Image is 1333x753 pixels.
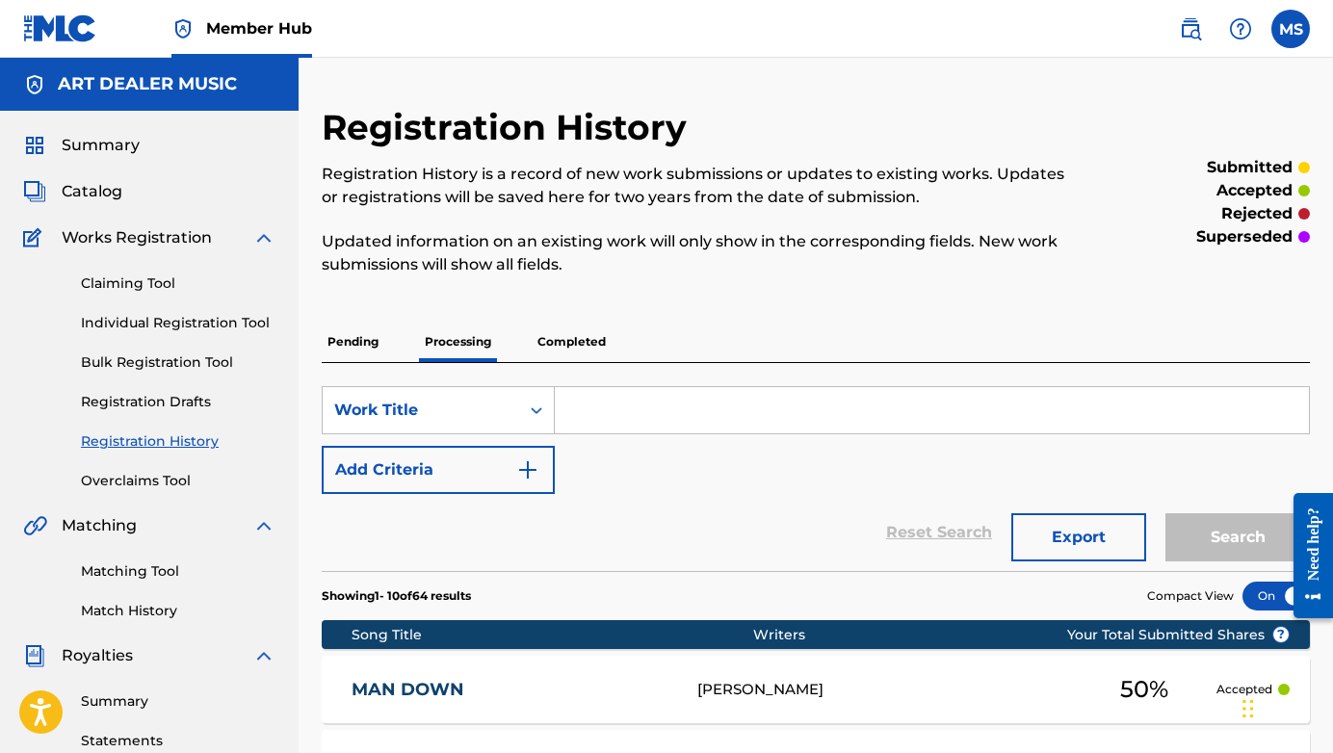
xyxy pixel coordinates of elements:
a: Public Search [1171,10,1210,48]
div: Drag [1242,680,1254,738]
a: Individual Registration Tool [81,313,275,333]
a: CatalogCatalog [23,180,122,203]
div: Work Title [334,399,508,422]
h5: ART DEALER MUSIC [58,73,237,95]
img: search [1179,17,1202,40]
span: ? [1273,627,1289,642]
img: 9d2ae6d4665cec9f34b9.svg [516,458,539,481]
p: Pending [322,322,384,362]
p: Completed [532,322,612,362]
p: Processing [419,322,497,362]
p: rejected [1221,202,1293,225]
span: Compact View [1147,587,1234,605]
form: Search Form [322,386,1310,571]
span: Member Hub [206,17,312,39]
img: Summary [23,134,46,157]
div: Writers [753,625,1129,645]
a: MAN DOWN [352,679,671,701]
p: submitted [1207,156,1293,179]
a: Statements [81,731,275,751]
img: Top Rightsholder [171,17,195,40]
span: Matching [62,514,137,537]
img: expand [252,644,275,667]
div: Help [1221,10,1260,48]
p: Updated information on an existing work will only show in the corresponding fields. New work subm... [322,230,1083,276]
span: Your Total Submitted Shares [1067,625,1290,645]
div: User Menu [1271,10,1310,48]
a: SummarySummary [23,134,140,157]
img: Works Registration [23,226,48,249]
span: 50 % [1120,672,1168,707]
a: Summary [81,691,275,712]
iframe: Chat Widget [1237,661,1333,753]
iframe: Resource Center [1279,478,1333,633]
p: accepted [1216,179,1293,202]
img: Accounts [23,73,46,96]
a: Claiming Tool [81,273,275,294]
div: Song Title [352,625,753,645]
img: expand [252,514,275,537]
span: Catalog [62,180,122,203]
button: Add Criteria [322,446,555,494]
h2: Registration History [322,106,696,149]
span: Summary [62,134,140,157]
a: Matching Tool [81,561,275,582]
img: Royalties [23,644,46,667]
img: Catalog [23,180,46,203]
a: Registration Drafts [81,392,275,412]
img: help [1229,17,1252,40]
img: expand [252,226,275,249]
button: Export [1011,513,1146,561]
p: Showing 1 - 10 of 64 results [322,587,471,605]
p: superseded [1196,225,1293,248]
a: Match History [81,601,275,621]
a: Bulk Registration Tool [81,352,275,373]
a: Overclaims Tool [81,471,275,491]
div: [PERSON_NAME] [697,679,1073,701]
span: Works Registration [62,226,212,249]
p: Registration History is a record of new work submissions or updates to existing works. Updates or... [322,163,1083,209]
span: Royalties [62,644,133,667]
img: MLC Logo [23,14,97,42]
p: Accepted [1216,681,1272,698]
img: Matching [23,514,47,537]
a: Registration History [81,431,275,452]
